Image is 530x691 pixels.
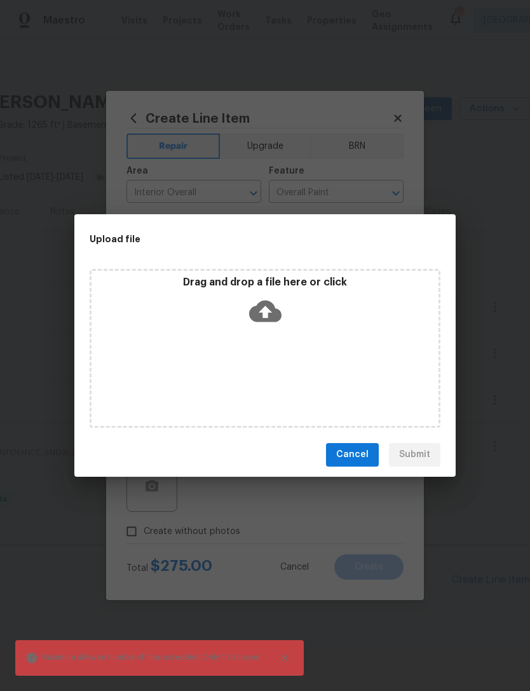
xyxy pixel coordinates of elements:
[326,443,379,467] button: Cancel
[92,276,438,289] p: Drag and drop a file here or click
[90,232,383,246] h2: Upload file
[25,652,261,664] span: Maximum allowed number of files exceeded. Only 10 allowed
[271,644,299,672] button: Close
[336,447,369,463] span: Cancel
